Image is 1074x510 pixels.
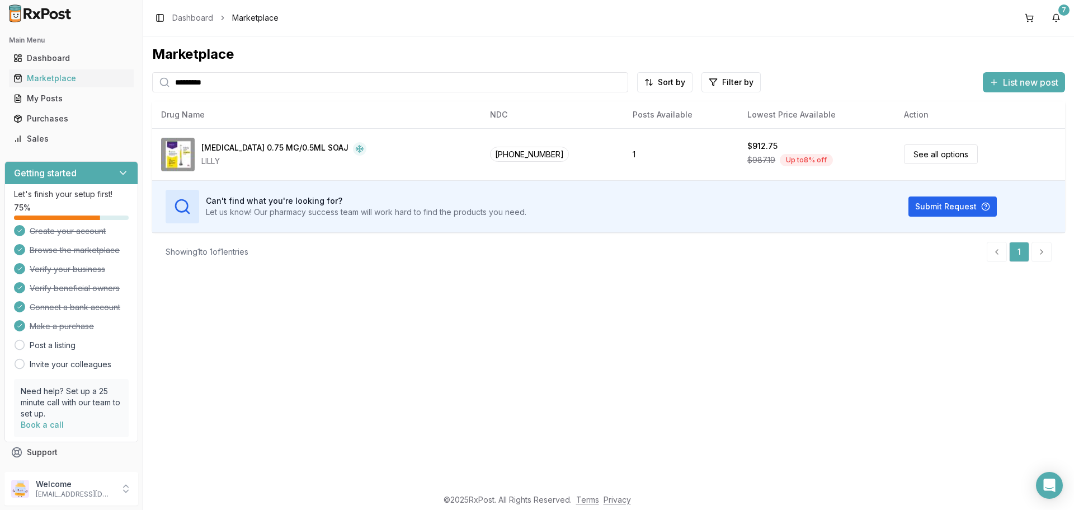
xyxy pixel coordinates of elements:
div: Purchases [13,113,129,124]
button: 7 [1047,9,1065,27]
button: Dashboard [4,49,138,67]
th: Lowest Price Available [738,101,895,128]
span: Sort by [658,77,685,88]
button: Submit Request [908,196,997,217]
div: Marketplace [152,45,1065,63]
p: [EMAIL_ADDRESS][DOMAIN_NAME] [36,490,114,499]
a: List new post [983,78,1065,89]
th: Drug Name [152,101,481,128]
a: Dashboard [9,48,134,68]
p: Let's finish your setup first! [14,189,129,200]
button: Feedback [4,462,138,483]
button: Sales [4,130,138,148]
div: Marketplace [13,73,129,84]
span: Browse the marketplace [30,245,120,256]
a: Dashboard [172,12,213,24]
button: Sort by [637,72,693,92]
span: [PHONE_NUMBER] [490,147,569,162]
th: NDC [481,101,624,128]
a: Marketplace [9,68,134,88]
span: 75 % [14,202,31,213]
button: My Posts [4,90,138,107]
h3: Getting started [14,166,77,180]
div: [MEDICAL_DATA] 0.75 MG/0.5ML SOAJ [201,142,348,156]
span: List new post [1003,76,1058,89]
div: Dashboard [13,53,129,64]
div: Up to 8 % off [780,154,833,166]
button: Purchases [4,110,138,128]
h2: Main Menu [9,36,134,45]
a: My Posts [9,88,134,109]
nav: breadcrumb [172,12,279,24]
span: Verify your business [30,264,105,275]
td: 1 [624,128,738,180]
div: My Posts [13,93,129,104]
span: Connect a bank account [30,302,120,313]
div: 7 [1058,4,1070,16]
span: Verify beneficial owners [30,283,120,294]
a: Privacy [604,495,631,504]
span: Make a purchase [30,321,94,332]
a: Post a listing [30,340,76,351]
p: Need help? Set up a 25 minute call with our team to set up. [21,386,122,419]
span: $987.19 [747,155,775,166]
a: See all options [904,144,978,164]
div: $912.75 [747,141,778,152]
button: Filter by [701,72,761,92]
h3: Can't find what you're looking for? [206,195,526,207]
span: Filter by [722,77,753,88]
th: Posts Available [624,101,738,128]
span: Marketplace [232,12,279,24]
div: Showing 1 to 1 of 1 entries [166,246,248,258]
div: LILLY [201,156,366,167]
button: List new post [983,72,1065,92]
a: Purchases [9,109,134,129]
div: Sales [13,133,129,144]
div: Open Intercom Messenger [1036,472,1063,499]
a: Terms [576,495,599,504]
img: User avatar [11,480,29,498]
p: Let us know! Our pharmacy success team will work hard to find the products you need. [206,207,526,218]
p: Welcome [36,479,114,490]
nav: pagination [987,242,1052,262]
a: 1 [1009,242,1029,262]
button: Marketplace [4,69,138,87]
button: Support [4,442,138,462]
th: Action [895,101,1065,128]
span: Create your account [30,226,106,237]
span: Feedback [27,467,65,478]
a: Invite your colleagues [30,359,111,370]
a: Book a call [21,420,64,429]
a: Sales [9,129,134,149]
img: RxPost Logo [4,4,76,22]
img: Trulicity 0.75 MG/0.5ML SOAJ [161,138,195,171]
